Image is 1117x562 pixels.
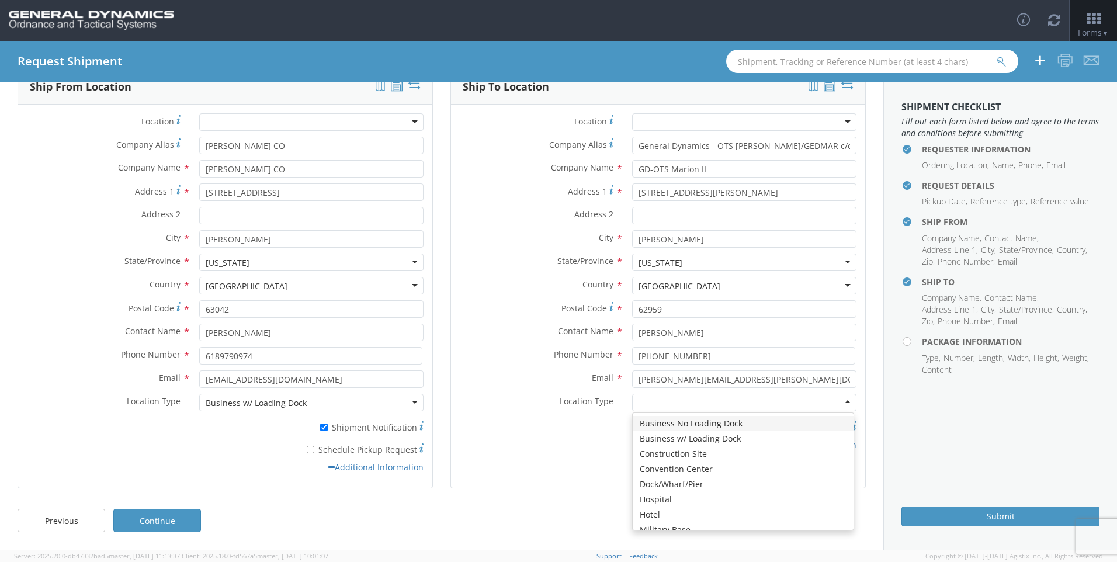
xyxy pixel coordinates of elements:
[463,81,549,93] h3: Ship To Location
[206,397,307,409] div: Business w/ Loading Dock
[922,181,1099,190] h4: Request Details
[328,462,424,473] a: Additional Information
[981,304,996,315] li: City
[922,292,981,304] li: Company Name
[199,419,424,433] label: Shipment Notification
[551,162,613,173] span: Company Name
[922,244,978,256] li: Address Line 1
[901,102,1099,113] h3: Shipment Checklist
[1033,352,1059,364] li: Height
[118,162,181,173] span: Company Name
[1057,244,1087,256] li: Country
[199,442,424,456] label: Schedule Pickup Request
[629,551,658,560] a: Feedback
[113,509,201,532] a: Continue
[922,145,1099,154] h4: Requester Information
[922,159,989,171] li: Ordering Location
[1031,196,1089,207] li: Reference value
[922,352,941,364] li: Type
[592,372,613,383] span: Email
[984,233,1039,244] li: Contact Name
[1078,27,1109,38] span: Forms
[558,325,613,336] span: Contact Name
[633,477,853,492] div: Dock/Wharf/Pier
[549,139,607,150] span: Company Alias
[970,196,1028,207] li: Reference type
[116,139,174,150] span: Company Alias
[127,396,181,407] span: Location Type
[150,279,181,290] span: Country
[639,280,720,292] div: [GEOGRAPHIC_DATA]
[30,81,131,93] h3: Ship From Location
[922,364,952,376] li: Content
[1046,159,1066,171] li: Email
[124,255,181,266] span: State/Province
[922,337,1099,346] h4: Package Information
[307,446,314,453] input: Schedule Pickup Request
[922,196,967,207] li: Pickup Date
[633,462,853,477] div: Convention Center
[925,551,1103,561] span: Copyright © [DATE]-[DATE] Agistix Inc., All Rights Reserved
[978,352,1005,364] li: Length
[726,50,1018,73] input: Shipment, Tracking or Reference Number (at least 4 chars)
[1008,352,1031,364] li: Width
[159,372,181,383] span: Email
[922,315,935,327] li: Zip
[561,303,607,314] span: Postal Code
[141,209,181,220] span: Address 2
[206,257,249,269] div: [US_STATE]
[922,277,1099,286] h4: Ship To
[121,349,181,360] span: Phone Number
[901,507,1099,526] button: Submit
[135,186,174,197] span: Address 1
[922,217,1099,226] h4: Ship From
[633,431,853,446] div: Business w/ Loading Dock
[596,551,622,560] a: Support
[633,446,853,462] div: Construction Site
[633,507,853,522] div: Hotel
[554,349,613,360] span: Phone Number
[922,304,978,315] li: Address Line 1
[141,116,174,127] span: Location
[568,186,607,197] span: Address 1
[1018,159,1043,171] li: Phone
[633,416,853,431] div: Business No Loading Dock
[206,280,287,292] div: [GEOGRAPHIC_DATA]
[557,255,613,266] span: State/Province
[999,304,1054,315] li: State/Province
[943,352,975,364] li: Number
[599,232,613,243] span: City
[560,396,613,407] span: Location Type
[14,551,180,560] span: Server: 2025.20.0-db47332bad5
[320,424,328,431] input: Shipment Notification
[999,244,1054,256] li: State/Province
[922,233,981,244] li: Company Name
[574,116,607,127] span: Location
[18,509,105,532] a: Previous
[901,116,1099,139] span: Fill out each form listed below and agree to the terms and conditions before submitting
[984,292,1039,304] li: Contact Name
[109,551,180,560] span: master, [DATE] 11:13:37
[992,159,1015,171] li: Name
[182,551,328,560] span: Client: 2025.18.0-fd567a5
[1057,304,1087,315] li: Country
[1062,352,1089,364] li: Weight
[125,325,181,336] span: Contact Name
[639,257,682,269] div: [US_STATE]
[129,303,174,314] span: Postal Code
[582,279,613,290] span: Country
[9,11,174,30] img: gd-ots-0c3321f2eb4c994f95cb.png
[998,256,1017,268] li: Email
[633,492,853,507] div: Hospital
[981,244,996,256] li: City
[998,315,1017,327] li: Email
[257,551,328,560] span: master, [DATE] 10:01:07
[18,55,122,68] h4: Request Shipment
[633,522,853,537] div: Military Base
[938,256,995,268] li: Phone Number
[922,256,935,268] li: Zip
[938,315,995,327] li: Phone Number
[1102,28,1109,38] span: ▼
[166,232,181,243] span: City
[574,209,613,220] span: Address 2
